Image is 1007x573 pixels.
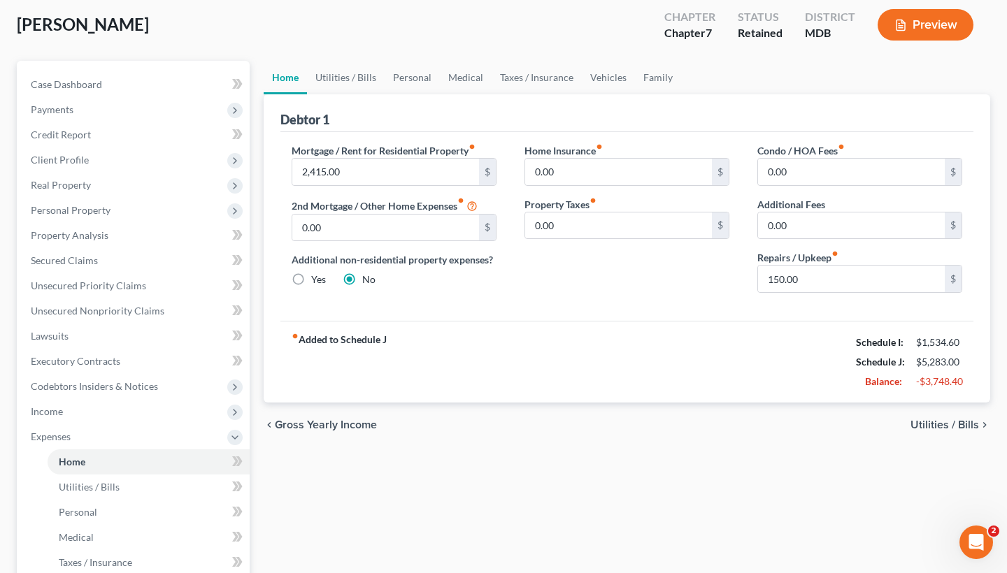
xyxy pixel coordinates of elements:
div: District [805,9,855,25]
label: Additional non-residential property expenses? [292,252,497,267]
a: Family [635,61,681,94]
span: Credit Report [31,129,91,140]
i: fiber_manual_record [831,250,838,257]
i: fiber_manual_record [590,197,597,204]
span: Utilities / Bills [910,419,979,430]
label: Repairs / Upkeep [757,250,838,265]
span: [PERSON_NAME] [17,14,149,34]
input: -- [292,159,479,185]
div: Status [738,9,783,25]
a: Home [48,449,250,474]
i: fiber_manual_record [838,143,845,150]
a: Personal [48,500,250,525]
div: $ [945,159,962,185]
div: $ [945,266,962,292]
div: $5,283.00 [916,355,962,369]
label: Yes [311,273,326,286]
div: Retained [738,25,783,41]
span: Gross Yearly Income [275,419,377,430]
a: Utilities / Bills [307,61,385,94]
span: Unsecured Priority Claims [31,280,146,291]
span: Personal Property [31,204,110,216]
label: Condo / HOA Fees [757,143,845,158]
div: MDB [805,25,855,41]
span: 2 [988,525,999,537]
input: -- [758,212,945,239]
i: fiber_manual_record [469,143,476,150]
label: Mortgage / Rent for Residential Property [292,143,476,158]
span: Taxes / Insurance [59,556,132,568]
label: Home Insurance [524,143,603,158]
div: Chapter [664,25,715,41]
input: -- [525,212,712,239]
div: $ [479,159,496,185]
div: Chapter [664,9,715,25]
label: Property Taxes [524,197,597,212]
span: Income [31,405,63,417]
button: Utilities / Bills chevron_right [910,419,990,430]
span: Executory Contracts [31,355,120,367]
strong: Added to Schedule J [292,333,387,391]
a: Executory Contracts [20,349,250,374]
span: Payments [31,103,73,115]
span: Secured Claims [31,254,98,266]
a: Secured Claims [20,248,250,273]
iframe: Intercom live chat [959,525,993,559]
button: chevron_left Gross Yearly Income [264,419,377,430]
div: -$3,748.40 [916,375,962,389]
input: -- [292,215,479,241]
a: Utilities / Bills [48,474,250,500]
a: Home [264,61,307,94]
a: Case Dashboard [20,72,250,97]
a: Lawsuits [20,324,250,349]
div: $1,534.60 [916,335,962,349]
div: $ [945,212,962,239]
span: 7 [706,26,712,39]
span: Utilities / Bills [59,481,120,493]
label: Additional Fees [757,197,825,212]
span: Unsecured Nonpriority Claims [31,305,164,317]
div: $ [712,159,729,185]
span: Personal [59,506,97,518]
span: Client Profile [31,154,89,166]
a: Credit Report [20,122,250,147]
span: Case Dashboard [31,78,102,90]
input: -- [525,159,712,185]
a: Medical [48,525,250,550]
i: chevron_left [264,419,275,430]
span: Property Analysis [31,229,108,241]
span: Real Property [31,179,91,191]
a: Unsecured Nonpriority Claims [20,298,250,324]
a: Vehicles [582,61,635,94]
span: Lawsuits [31,330,69,342]
i: fiber_manual_record [596,143,603,150]
span: Medical [59,531,94,543]
a: Personal [385,61,440,94]
div: $ [712,212,729,239]
a: Medical [440,61,492,94]
i: chevron_right [979,419,990,430]
label: 2nd Mortgage / Other Home Expenses [292,197,478,214]
label: No [362,273,376,286]
strong: Balance: [865,375,902,387]
input: -- [758,266,945,292]
input: -- [758,159,945,185]
div: Debtor 1 [280,111,329,128]
button: Preview [878,9,973,41]
i: fiber_manual_record [457,197,464,204]
span: Expenses [31,430,71,442]
a: Taxes / Insurance [492,61,582,94]
a: Property Analysis [20,223,250,248]
i: fiber_manual_record [292,333,299,340]
span: Home [59,456,85,467]
strong: Schedule I: [856,336,904,348]
strong: Schedule J: [856,356,905,368]
a: Unsecured Priority Claims [20,273,250,298]
div: $ [479,215,496,241]
span: Codebtors Insiders & Notices [31,380,158,392]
